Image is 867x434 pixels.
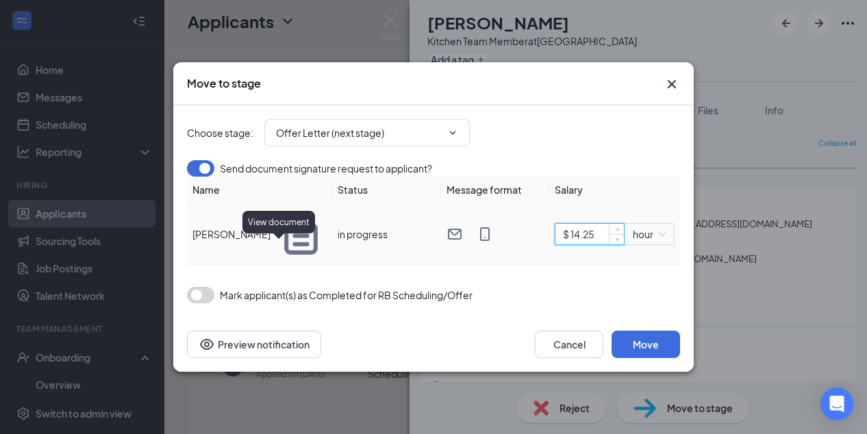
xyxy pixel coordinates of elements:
[664,76,680,92] svg: Cross
[441,177,550,203] th: Message format
[187,76,261,91] h3: Move to stage
[664,76,680,92] button: Close
[187,331,321,358] button: Preview notificationEye
[332,177,441,203] th: Status
[535,331,603,358] button: Cancel
[477,226,493,242] svg: MobileSms
[613,225,621,233] span: up
[187,177,332,203] th: Name
[633,224,666,244] span: hour
[220,160,432,177] span: Send document signature request to applicant?
[609,234,624,244] span: Decrease Value
[276,209,327,259] svg: Document
[199,336,215,353] svg: Eye
[549,177,680,203] th: Salary
[613,235,621,244] span: down
[192,227,271,242] span: [PERSON_NAME]
[612,331,680,358] button: Move
[820,387,853,420] div: Open Intercom Messenger
[187,125,253,140] span: Choose stage :
[447,226,463,242] svg: Email
[242,211,315,233] div: View document
[220,287,473,303] span: Mark applicant(s) as Completed for RB Scheduling/Offer
[609,224,624,234] span: Increase Value
[447,127,458,138] svg: ChevronDown
[332,203,441,266] td: in progress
